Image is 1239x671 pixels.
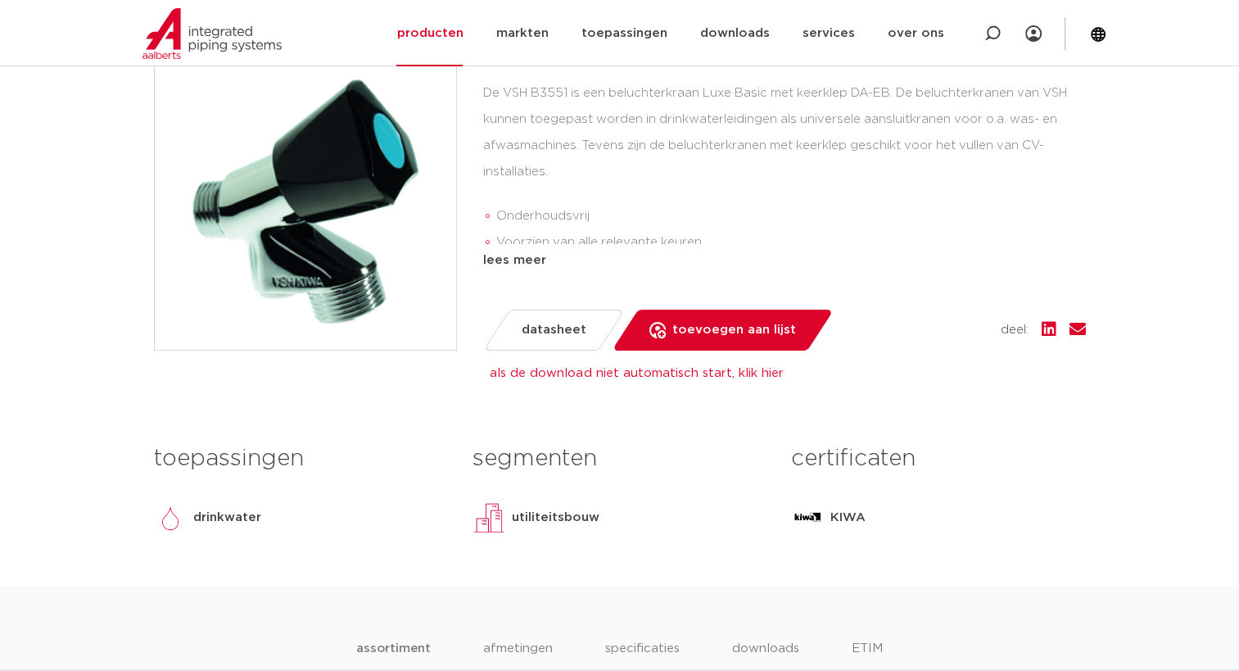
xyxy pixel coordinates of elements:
[473,501,505,534] img: utiliteitsbouw
[483,251,1086,270] div: lees meer
[672,317,796,343] span: toevoegen aan lijst
[791,501,824,534] img: KIWA
[482,310,624,351] a: datasheet
[830,508,866,528] p: KIWA
[193,508,261,528] p: drinkwater
[154,501,187,534] img: drinkwater
[155,48,456,350] img: Product Image for VSH beluchterkraan Luxe Basic met keerklep DA-EB
[154,442,448,475] h3: toepassingen
[473,442,766,475] h3: segmenten
[1001,320,1029,340] span: deel:
[496,203,1086,229] li: Onderhoudsvrij
[490,367,783,379] a: als de download niet automatisch start, klik hier
[496,229,1086,256] li: Voorzien van alle relevante keuren
[791,442,1085,475] h3: certificaten
[512,508,599,528] p: utiliteitsbouw
[483,80,1086,244] div: De VSH B3551 is een beluchterkraan Luxe Basic met keerklep DA-EB. De beluchterkranen van VSH kunn...
[522,317,586,343] span: datasheet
